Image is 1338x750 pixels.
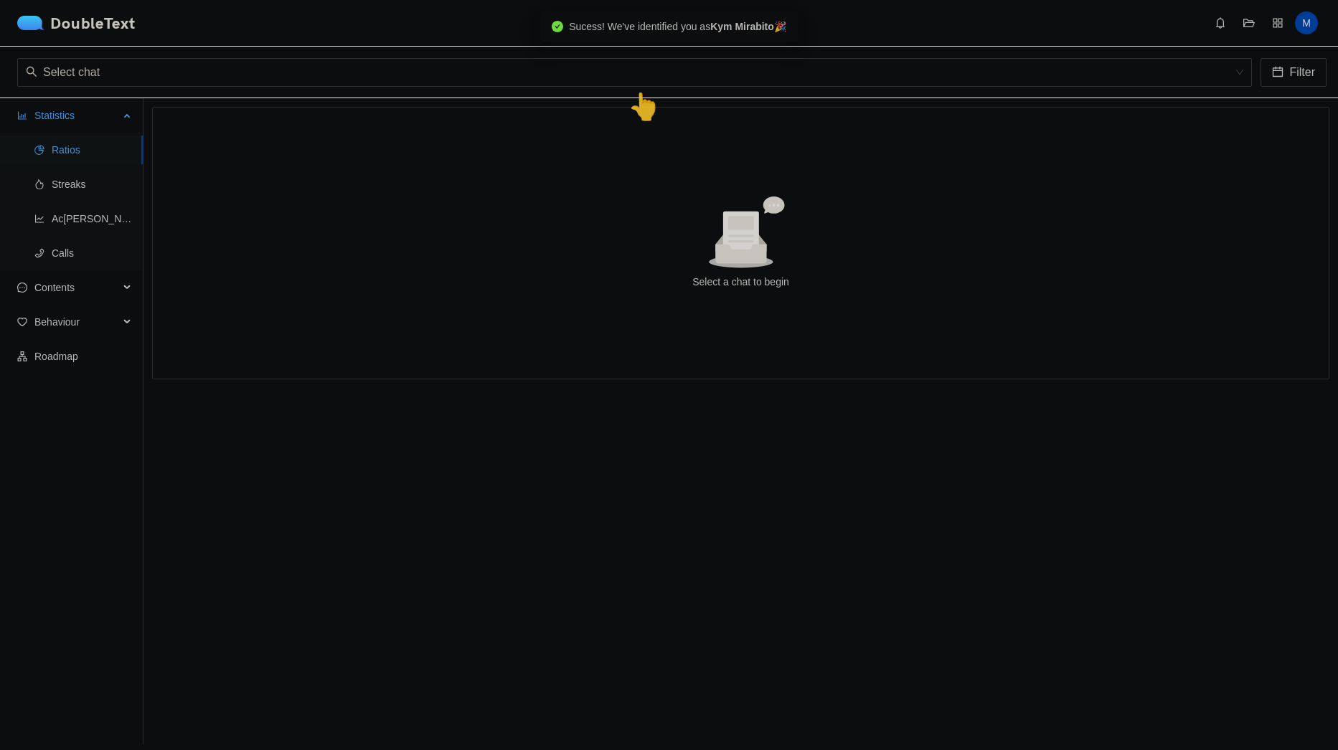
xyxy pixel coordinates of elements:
[52,170,132,199] span: Streaks
[1302,11,1311,34] span: M
[52,136,132,164] span: Ratios
[628,87,660,128] div: 👆
[17,16,136,30] div: DoubleText
[17,16,136,30] a: logoDoubleText
[1266,11,1289,34] button: appstore
[34,101,119,130] span: Statistics
[34,145,44,155] span: pie-chart
[552,21,563,32] span: check-circle
[17,16,50,30] img: logo
[17,110,27,120] span: bar-chart
[52,204,132,233] span: Ac[PERSON_NAME]
[1267,17,1288,29] span: appstore
[1210,17,1231,29] span: bell
[1261,58,1327,87] button: calendarFilter
[569,21,786,32] span: Sucess! We've identified you as 🎉
[52,239,132,267] span: Calls
[34,342,132,371] span: Roadmap
[17,351,27,361] span: apartment
[1238,11,1261,34] button: folder-open
[710,21,774,32] b: Kym Mirabito
[1272,66,1283,80] span: calendar
[1289,63,1315,81] span: Filter
[34,273,119,302] span: Contents
[34,248,44,258] span: phone
[17,317,27,327] span: heart
[17,283,27,293] span: message
[1238,17,1260,29] span: folder-open
[1209,11,1232,34] button: bell
[34,214,44,224] span: line-chart
[170,274,1311,290] div: Select a chat to begin
[34,179,44,189] span: fire
[34,308,119,336] span: Behaviour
